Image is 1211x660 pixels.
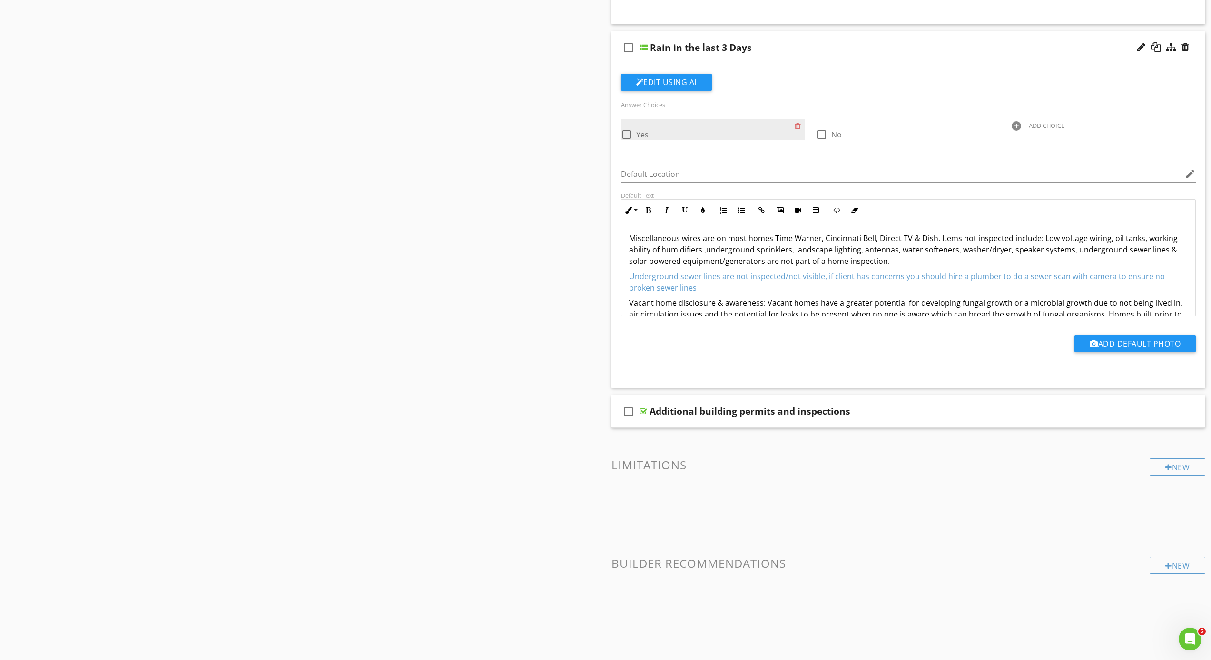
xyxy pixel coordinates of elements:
button: Bold (⌘B) [640,201,658,219]
div: New [1150,557,1205,574]
div: Additional building permits and inspections [650,406,850,417]
span: Underground sewer lines are not inspected/not visible, if client has concerns you should hire a p... [629,271,1165,293]
iframe: Intercom live chat [1179,628,1201,650]
span: No [831,129,842,140]
span: Yes [636,129,649,140]
button: Insert Link (⌘K) [753,201,771,219]
button: Insert Image (⌘P) [771,201,789,219]
i: edit [1184,168,1196,180]
div: New [1150,458,1205,476]
input: Default Location [621,166,1183,182]
span: 5 [1198,628,1206,635]
button: Underline (⌘U) [676,201,694,219]
h3: Limitations [611,458,1206,471]
i: check_box_outline_blank [621,36,636,59]
button: Code View [827,201,846,219]
div: ADD CHOICE [1029,122,1064,129]
button: Insert Video [789,201,807,219]
p: Vacant home disclosure & awareness: Vacant homes have a greater potential for developing fungal g... [629,297,1188,354]
h3: Builder Recommendations [611,557,1206,570]
button: Colors [694,201,712,219]
button: Add Default Photo [1074,335,1196,352]
div: Rain in the last 3 Days [650,42,752,53]
button: Italic (⌘I) [658,201,676,219]
label: Answer Choices [621,100,665,109]
button: Clear Formatting [846,201,864,219]
button: Insert Table [807,201,825,219]
i: check_box_outline_blank [621,400,636,423]
button: Edit Using AI [621,74,712,91]
button: Unordered List [732,201,750,219]
button: Ordered List [714,201,732,219]
p: Miscellaneous wires are on most homes Time Warner, Cincinnati Bell, Direct TV & Dish. Items not i... [629,233,1188,267]
div: Default Text [621,192,1196,199]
